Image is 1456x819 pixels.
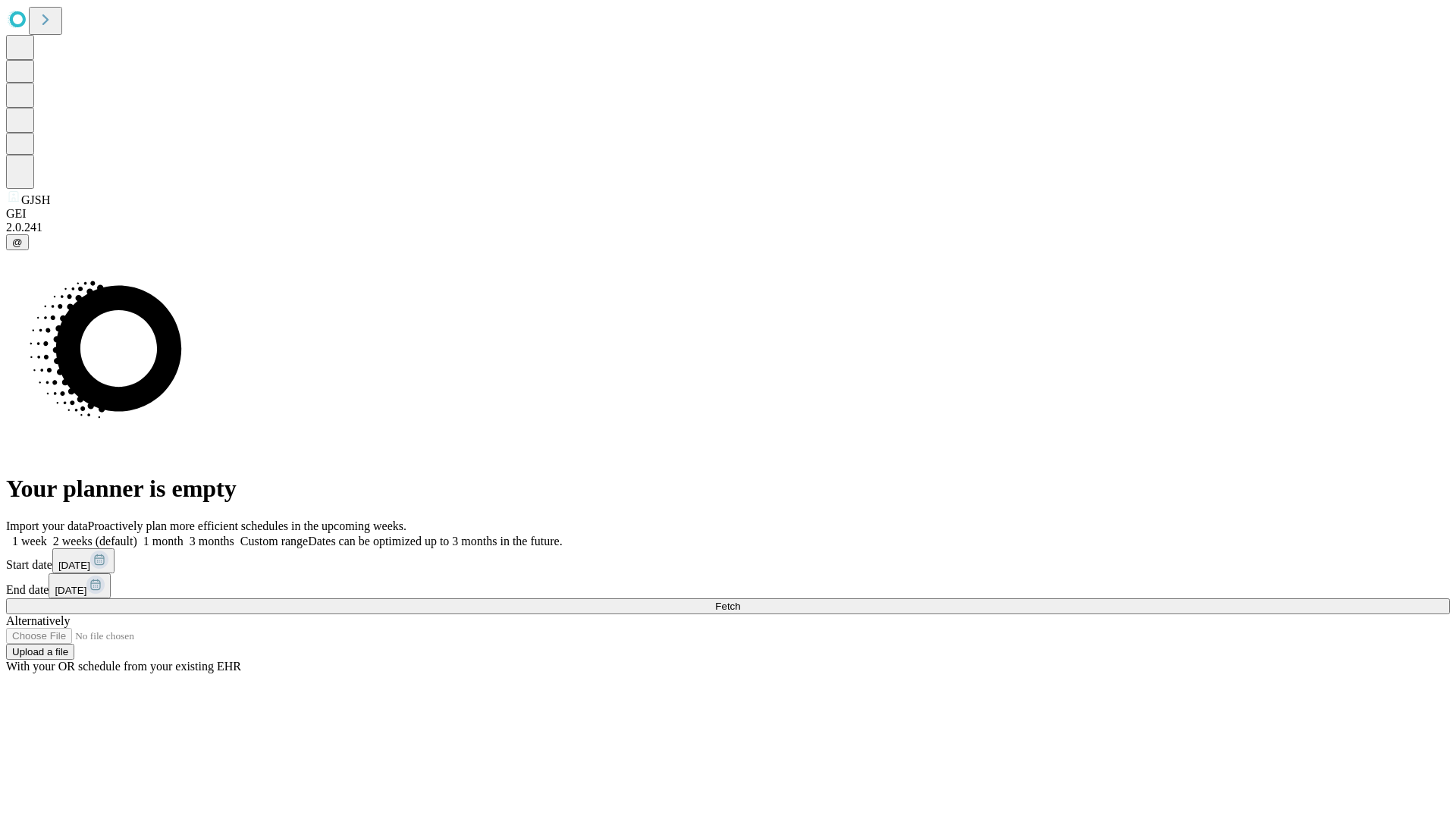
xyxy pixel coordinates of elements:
div: 2.0.241 [6,221,1450,234]
div: End date [6,573,1450,598]
span: Proactively plan more efficient schedules in the upcoming weeks. [88,519,406,532]
button: @ [6,234,29,250]
span: [DATE] [55,585,86,596]
h1: Your planner is empty [6,475,1450,503]
span: GJSH [21,193,50,206]
span: @ [12,237,23,248]
button: Fetch [6,598,1450,614]
span: With your OR schedule from your existing EHR [6,660,241,673]
button: [DATE] [52,548,115,573]
span: Import your data [6,519,88,532]
span: 1 week [12,535,47,548]
span: [DATE] [58,560,90,571]
span: 2 weeks (default) [53,535,137,548]
span: 1 month [143,535,184,548]
span: Alternatively [6,614,70,627]
span: Custom range [240,535,308,548]
div: GEI [6,207,1450,221]
button: [DATE] [49,573,111,598]
span: 3 months [190,535,234,548]
span: Dates can be optimized up to 3 months in the future. [308,535,562,548]
button: Upload a file [6,644,74,660]
div: Start date [6,548,1450,573]
span: Fetch [715,601,740,612]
